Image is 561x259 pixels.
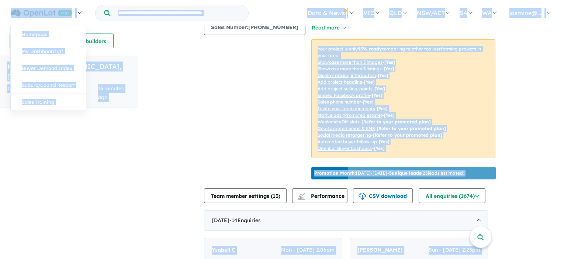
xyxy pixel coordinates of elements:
[363,99,374,105] span: [ Yes ]
[318,86,373,91] u: Add project selling-points
[384,59,395,65] span: [ Yes ]
[364,79,375,85] span: [ Yes ]
[372,92,382,98] span: [ Yes ]
[378,73,388,78] span: [ Yes ]
[98,85,124,101] span: 13 minutes ago
[299,193,344,199] span: Performance
[112,5,247,21] input: Try estate name, suburb, builder or developer
[384,66,394,71] span: [ Yes ]
[318,126,375,131] u: Geo-targeted email & SMS
[353,188,413,203] button: CSV download
[273,193,278,199] span: 13
[292,188,347,203] button: Performance
[318,59,382,65] u: Showcase more than 3 images
[204,188,287,203] button: Team member settings (13)
[357,246,403,255] a: [PERSON_NAME]
[281,246,335,255] span: Mon - [DATE] 2:06pm
[11,43,86,60] a: My Dashboard (1)
[318,112,382,118] u: Native ads (Promoted estate)
[11,94,86,111] a: Sales Training
[318,99,361,105] u: Sales phone number
[7,62,131,81] h5: Kingsfield - [GEOGRAPHIC_DATA] , [GEOGRAPHIC_DATA]
[373,132,442,138] span: [Refer to your promoted plan]
[318,66,382,71] u: Showcase more than 3 listings
[204,210,488,231] div: [DATE]
[212,246,235,255] a: Ysabell C
[314,170,464,176] p: [DATE] - [DATE] - ( 25 leads estimated)
[311,39,495,158] p: Your project is only comparing to other top-performing projects in your area: - - - - - - - - - -...
[377,126,446,131] span: [Refer to your promoted plan]
[359,193,366,200] img: download icon
[298,195,305,200] img: bar-chart.svg
[429,246,480,255] span: Sun - [DATE] 2:25pm
[229,217,261,224] span: - 14 Enquir ies
[318,73,376,78] u: Display pricing information
[361,119,431,125] span: [Refer to your promoted plan]
[318,146,372,151] u: OpenLot Buyer Cashback
[509,9,541,17] span: jasmine@...
[7,84,98,102] div: 1674 Enquir ies
[11,26,86,43] a: Homepage
[389,170,421,176] b: 5 unique leads
[318,132,371,138] u: Social media retargeting
[374,86,385,91] span: [ Yes ]
[318,119,360,125] u: Weekend eDM slots
[374,146,385,151] span: [Yes]
[212,246,235,253] span: Ysabell C
[204,20,305,35] button: Sales Number:[PHONE_NUMBER]
[318,92,370,98] u: Embed Facebook profile
[11,60,86,77] a: Buyer Demand Index
[377,106,388,111] span: [ Yes ]
[298,193,305,197] img: line-chart.svg
[419,188,485,203] button: All enquiries (1674)
[11,77,86,94] a: Suburb/Council Report
[11,9,72,18] img: Openlot PRO Logo White
[384,112,395,118] span: [Yes]
[314,170,356,176] b: Promotion Month:
[318,106,375,111] u: Invite your team members
[311,24,346,32] button: Read more
[358,46,382,52] b: 95 % ready
[357,246,403,253] span: [PERSON_NAME]
[318,139,377,144] u: Automated buyer follow-up
[318,79,362,85] u: Add project headline
[379,139,389,144] span: [Yes]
